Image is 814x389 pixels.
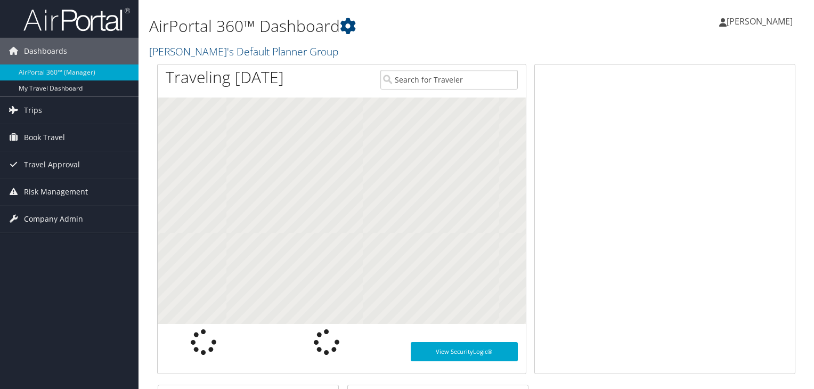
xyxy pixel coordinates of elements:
[24,151,80,178] span: Travel Approval
[24,124,65,151] span: Book Travel
[727,15,793,27] span: [PERSON_NAME]
[149,15,585,37] h1: AirPortal 360™ Dashboard
[166,66,284,88] h1: Traveling [DATE]
[719,5,803,37] a: [PERSON_NAME]
[24,97,42,124] span: Trips
[24,179,88,205] span: Risk Management
[380,70,518,90] input: Search for Traveler
[149,44,341,59] a: [PERSON_NAME]'s Default Planner Group
[23,7,130,32] img: airportal-logo.png
[411,342,517,361] a: View SecurityLogic®
[24,38,67,64] span: Dashboards
[24,206,83,232] span: Company Admin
